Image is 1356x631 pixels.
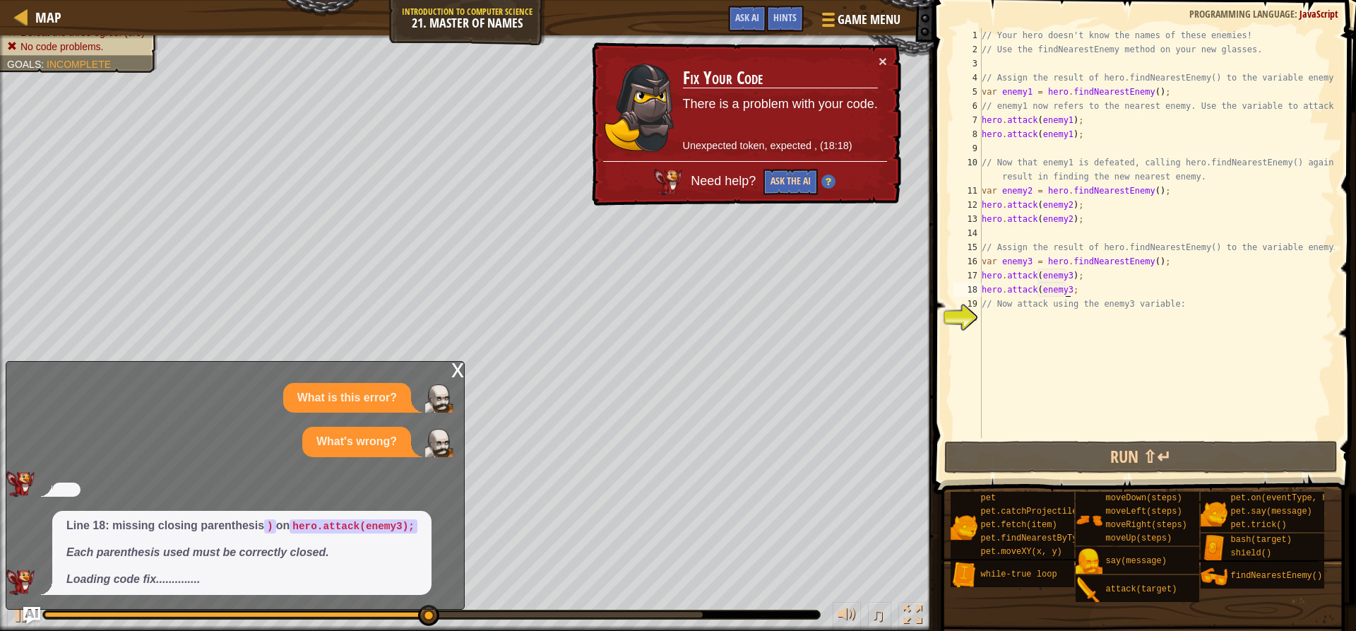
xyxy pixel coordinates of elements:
div: 4 [953,71,982,85]
span: Goals [7,59,41,70]
img: portrait.png [1076,548,1102,575]
div: 20 [953,311,982,325]
button: Game Menu [811,6,909,39]
div: 17 [953,269,982,283]
div: 18 [953,283,982,297]
div: 7 [953,113,982,127]
span: moveUp(steps) [1106,533,1172,543]
div: 16 [953,254,982,269]
img: portrait.png [1201,563,1227,590]
span: shield() [1231,548,1272,558]
div: 3 [953,57,982,71]
span: moveRight(steps) [1106,520,1187,530]
p: What is this error? [297,390,397,406]
span: pet.moveXY(x, y) [981,547,1062,557]
span: attack(target) [1106,584,1177,594]
img: AI [6,570,35,595]
p: Unexpected token, expected , (18:18) [683,138,878,153]
img: AI [6,471,35,497]
img: AI [654,169,682,194]
span: No code problems. [20,41,104,52]
div: 11 [953,184,982,198]
img: portrait.png [951,562,977,589]
p: What's wrong? [316,434,397,450]
img: portrait.png [1076,507,1102,533]
div: 13 [953,212,982,226]
li: No code problems. [7,40,147,54]
div: 19 [953,297,982,311]
div: x [451,362,464,376]
img: portrait.png [1076,577,1102,603]
img: portrait.png [1201,535,1227,562]
div: 12 [953,198,982,212]
button: Ctrl + P: Play [7,602,35,631]
div: 9 [953,141,982,155]
span: moveDown(steps) [1106,493,1182,503]
button: Adjust volume [833,602,861,631]
button: × [879,54,887,69]
img: Hint [821,175,835,189]
code: ) [264,519,276,533]
h3: Fix Your Code [683,69,878,88]
span: Ask AI [735,11,759,24]
span: JavaScript [1299,7,1338,20]
p: There is a problem with your code. [683,95,878,114]
span: pet.trick() [1231,520,1287,530]
img: portrait.png [1201,500,1227,527]
div: 15 [953,240,982,254]
span: : [1295,7,1299,20]
div: 6 [953,99,982,113]
span: Map [35,8,61,27]
img: portrait.png [951,514,977,541]
img: Player [425,384,453,413]
span: : [41,59,47,70]
span: pet.catchProjectile(arrow) [981,507,1113,517]
span: pet.say(message) [1231,507,1312,517]
p: Line 18: missing closing parenthesis on [66,518,417,534]
div: 14 [953,226,982,240]
code: hero.attack(enemy3); [290,519,417,533]
span: findNearestEnemy() [1231,571,1323,581]
span: ♫ [871,604,885,625]
span: say(message) [1106,556,1167,566]
span: moveLeft(steps) [1106,507,1182,517]
em: Each parenthesis used must be correctly closed. [66,546,329,558]
span: bash(target) [1231,535,1292,545]
img: duck_amara.png [604,62,674,153]
button: Ask AI [728,6,766,32]
span: Need help? [691,174,759,188]
button: ♫ [868,602,892,631]
span: while-true loop [981,570,1057,579]
span: Game Menu [838,11,900,29]
button: Run ⇧↵ [944,441,1337,473]
div: 8 [953,127,982,141]
img: Player [425,429,453,457]
div: 5 [953,85,982,99]
button: Ask the AI [763,169,818,195]
span: Incomplete [47,59,111,70]
button: Ask AI [23,607,40,624]
div: 2 [953,42,982,57]
div: 1 [953,28,982,42]
span: pet.fetch(item) [981,520,1057,530]
button: Toggle fullscreen [898,602,927,631]
div: 10 [953,155,982,184]
span: Programming language [1189,7,1295,20]
span: Hints [773,11,797,24]
a: Map [28,8,61,27]
em: Loading code fix.............. [66,573,200,585]
span: pet.findNearestByType(type) [981,533,1118,543]
span: pet [981,493,997,503]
